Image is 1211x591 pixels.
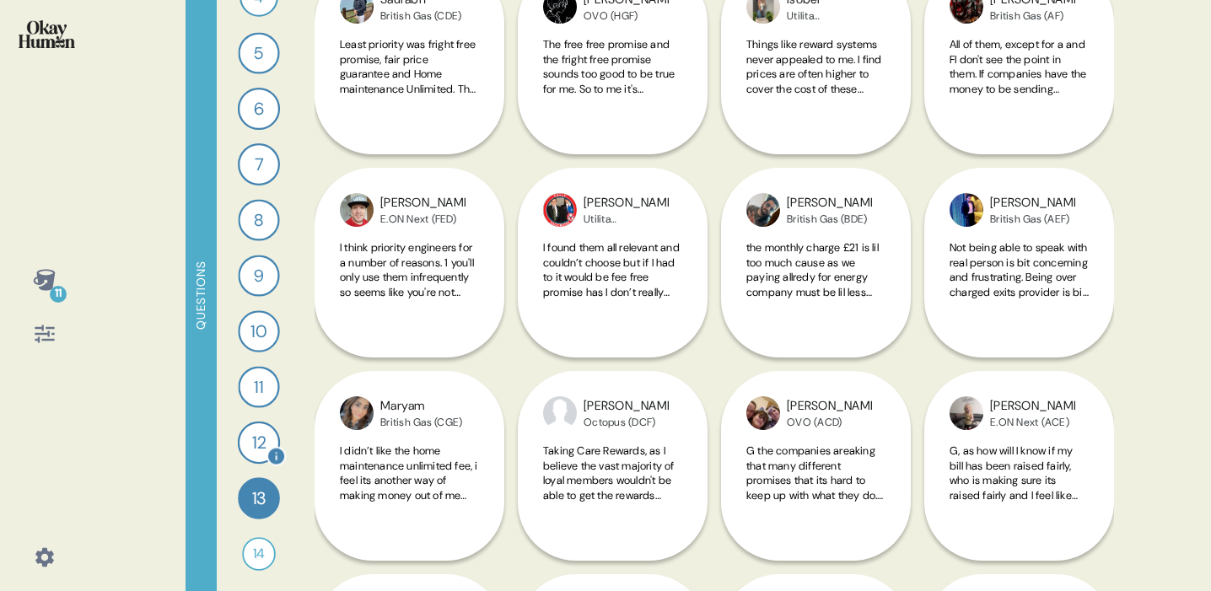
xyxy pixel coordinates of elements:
div: 8 [238,199,279,240]
div: 11 [50,286,67,303]
span: I found them all relevant and couldn’t choose but if I had to it would be fee free promise has I ... [543,240,681,358]
span: Things like reward systems never appealed to me. I find prices are often higher to cover the cost... [746,37,885,214]
img: profilepic_24518380037797303.jpg [746,396,780,430]
span: G, as how will I know if my bill has been raised fairly, who is making sure its raised fairly and... [950,443,1078,532]
div: 6 [238,88,280,130]
div: E.ON Next (ACE) [990,416,1075,429]
img: okayhuman.3b1b6348.png [19,20,75,48]
div: Octopus (DCF) [584,416,669,429]
img: profilepic_24370051275990442.jpg [543,396,577,430]
div: OVO (HGF) [584,9,669,23]
img: profilepic_24514310818200650.jpg [950,193,983,227]
img: profilepic_24483260541305235.jpg [340,396,374,430]
div: OVO (ACD) [787,416,872,429]
div: 7 [238,143,280,185]
div: 5 [238,32,279,73]
div: 11 [238,366,279,407]
span: The free free promise and the fright free promise sounds too good to be true for me. So to me it'... [543,37,681,229]
div: [PERSON_NAME] [990,194,1075,212]
div: Utilita ([PERSON_NAME]) [584,212,669,226]
div: Maryam [380,397,462,416]
div: [PERSON_NAME] [787,397,872,416]
span: G the companies areaking that many different promises that its hard to keep up with what they do.... [746,443,885,532]
div: British Gas (AF) [990,9,1075,23]
div: 9 [238,255,279,296]
div: Utilita ([PERSON_NAME]) [787,9,872,23]
span: Not being able to speak with real person is bit concerning and frustrating. Being over charged ex... [950,240,1089,343]
div: British Gas (AEF) [990,212,1075,226]
div: British Gas (CDE) [380,9,461,23]
div: E.ON Next (FED) [380,212,466,226]
div: 14 [242,537,276,571]
div: [PERSON_NAME] [990,397,1075,416]
span: All of them, except for a and FI don't see the point in them. If companies have the money to be s... [950,37,1088,169]
span: I didn’t like the home maintenance unlimited fee, i feel its another way of making money out of m... [340,443,478,561]
div: [PERSON_NAME] [584,194,669,212]
img: profilepic_24306208415667630.jpg [340,193,374,227]
img: profilepic_24442853335377864.jpg [950,396,983,430]
div: 13 [238,477,280,519]
div: 10 [238,310,279,352]
div: 12 [238,422,280,464]
span: Least priority was fright free promise, fair price guarantee and Home maintenance Unlimited. The ... [340,37,477,288]
span: the monthly charge £21 is lil too much cause as we paying allredy for energy company must be lil ... [746,240,884,373]
div: British Gas (BDE) [787,212,872,226]
img: profilepic_24268223266171826.jpg [543,193,577,227]
img: profilepic_31394244343500097.jpg [746,193,780,227]
div: British Gas (CGE) [380,416,462,429]
span: Taking Care Rewards, as I believe the vast majority of loyal members wouldn't be able to get the ... [543,443,679,532]
div: [PERSON_NAME] [380,194,466,212]
div: [PERSON_NAME] [787,194,872,212]
div: [PERSON_NAME] [584,397,669,416]
span: I think priority engineers for a number of reasons. 1 you'll only use them infrequently so seems ... [340,240,477,358]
